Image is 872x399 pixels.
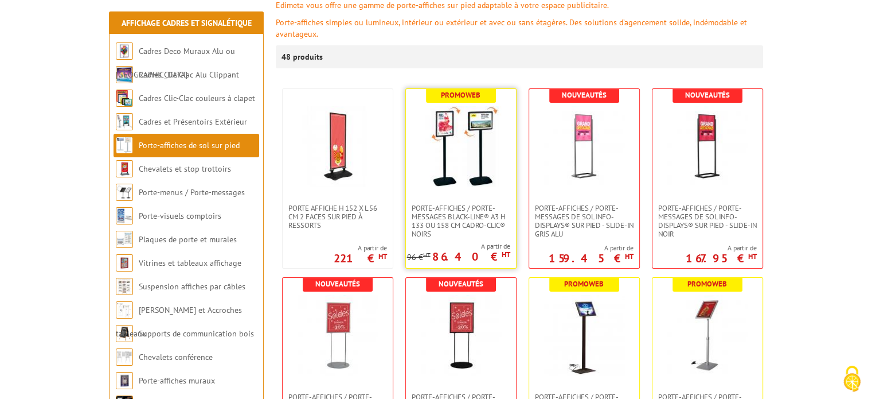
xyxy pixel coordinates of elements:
a: Porte Affiche H 152 x L 56 cm 2 faces sur pied à ressorts [283,204,393,230]
a: Cadres Deco Muraux Alu ou [GEOGRAPHIC_DATA] [116,46,235,80]
a: Plaques de porte et murales [139,234,237,245]
img: Porte-affiches / Porte-messages de sol Info-Displays® sur pied ovale - Slide-in Gris Alu [298,295,378,375]
img: Cadres Clic-Clac couleurs à clapet [116,90,133,107]
a: Supports de communication bois [139,328,254,339]
p: 48 produits [281,45,324,68]
img: Porte-affiches / Porte-messages LED A4 et A3 réglables en hauteur [667,295,748,375]
a: Porte-affiches muraux [139,375,215,386]
b: Nouveautés [562,90,607,100]
a: Cadres Clic-Clac couleurs à clapet [139,93,255,103]
img: Porte Affiche H 152 x L 56 cm 2 faces sur pied à ressorts [298,106,378,187]
sup: HT [748,251,757,261]
span: A partir de [334,243,387,253]
img: Porte-visuels comptoirs [116,207,133,224]
a: Chevalets et stop trottoirs [139,164,231,174]
b: Promoweb [441,90,480,100]
a: Porte-affiches de sol sur pied [139,140,240,150]
img: Porte-affiches de sol sur pied [116,137,133,154]
a: Vitrines et tableaux affichage [139,258,241,268]
a: Chevalets conférence [139,352,213,362]
span: Porte-affiches / Porte-messages de sol Info-Displays® sur pied - Slide-in Noir [658,204,757,238]
a: Suspension affiches par câbles [139,281,245,292]
img: Porte-affiches / Porte-messages LED A4 et A3 hauteur fixe - Noir [544,295,624,375]
img: Vitrines et tableaux affichage [116,254,133,272]
b: Promoweb [687,279,727,289]
img: Porte-affiches muraux [116,372,133,389]
a: Porte-affiches / Porte-messages de sol Info-Displays® sur pied - Slide-in Gris Alu [529,204,639,238]
button: Cookies (fenêtre modale) [832,360,872,399]
sup: HT [423,251,431,259]
a: Affichage Cadres et Signalétique [122,18,252,28]
b: Promoweb [564,279,604,289]
a: Porte-visuels comptoirs [139,211,221,221]
img: Cadres Deco Muraux Alu ou Bois [116,42,133,60]
span: A partir de [407,242,510,251]
span: A partir de [686,243,757,253]
img: Cimaises et Accroches tableaux [116,301,133,319]
p: 96 € [407,253,431,262]
p: 86.40 € [432,253,510,260]
a: [PERSON_NAME] et Accroches tableaux [116,305,242,339]
img: Cadres et Présentoirs Extérieur [116,113,133,130]
a: Porte-affiches / Porte-messages de sol Info-Displays® sur pied - Slide-in Noir [652,204,762,238]
img: Porte-affiches / Porte-messages Black-Line® A3 H 133 ou 158 cm Cadro-Clic® noirs [421,106,501,187]
img: Porte-affiches / Porte-messages de sol Info-Displays® sur pied - Slide-in Noir [667,106,748,187]
b: Nouveautés [315,279,360,289]
p: 159.45 € [549,255,634,262]
img: Porte-menus / Porte-messages [116,184,133,201]
font: Porte-affiches simples ou lumineux, intérieur ou extérieur et avec ou sans étagères. Des solution... [276,17,747,39]
span: Porte-affiches / Porte-messages Black-Line® A3 H 133 ou 158 cm Cadro-Clic® noirs [412,204,510,238]
img: Porte-affiches / Porte-messages de sol Info-Displays® sur pied ovale - Slide-in Noir [421,295,501,375]
sup: HT [625,251,634,261]
b: Nouveautés [439,279,483,289]
p: 167.95 € [686,255,757,262]
a: Cadres Clic-Clac Alu Clippant [139,69,239,80]
img: Porte-affiches / Porte-messages de sol Info-Displays® sur pied - Slide-in Gris Alu [544,106,624,187]
img: Cookies (fenêtre modale) [838,365,866,393]
img: Chevalets conférence [116,348,133,366]
img: Suspension affiches par câbles [116,278,133,295]
span: Porte-affiches / Porte-messages de sol Info-Displays® sur pied - Slide-in Gris Alu [535,204,634,238]
img: Plaques de porte et murales [116,231,133,248]
span: A partir de [549,243,634,253]
span: Porte Affiche H 152 x L 56 cm 2 faces sur pied à ressorts [288,204,387,230]
img: Chevalets et stop trottoirs [116,160,133,177]
a: Porte-affiches / Porte-messages Black-Line® A3 H 133 ou 158 cm Cadro-Clic® noirs [406,204,516,238]
a: Porte-menus / Porte-messages [139,187,245,197]
p: 221 € [334,255,387,262]
sup: HT [378,251,387,261]
b: Nouveautés [685,90,730,100]
a: Cadres et Présentoirs Extérieur [139,117,247,127]
sup: HT [502,250,510,259]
